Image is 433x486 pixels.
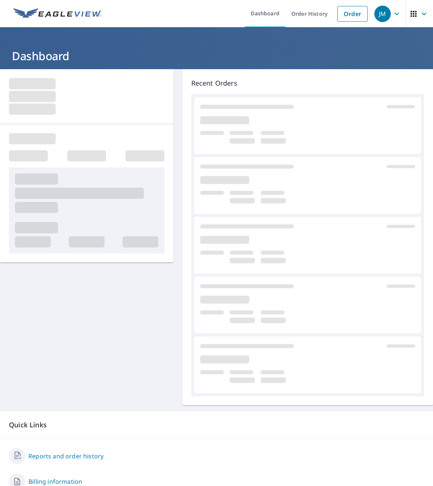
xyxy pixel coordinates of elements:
div: JM [374,6,391,22]
img: EV Logo [13,8,102,19]
p: Quick Links [9,420,424,430]
a: Billing information [28,477,82,486]
p: Recent Orders [191,78,424,88]
h1: Dashboard [9,48,424,64]
a: Reports and order history [28,452,103,461]
a: Order [337,6,368,22]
